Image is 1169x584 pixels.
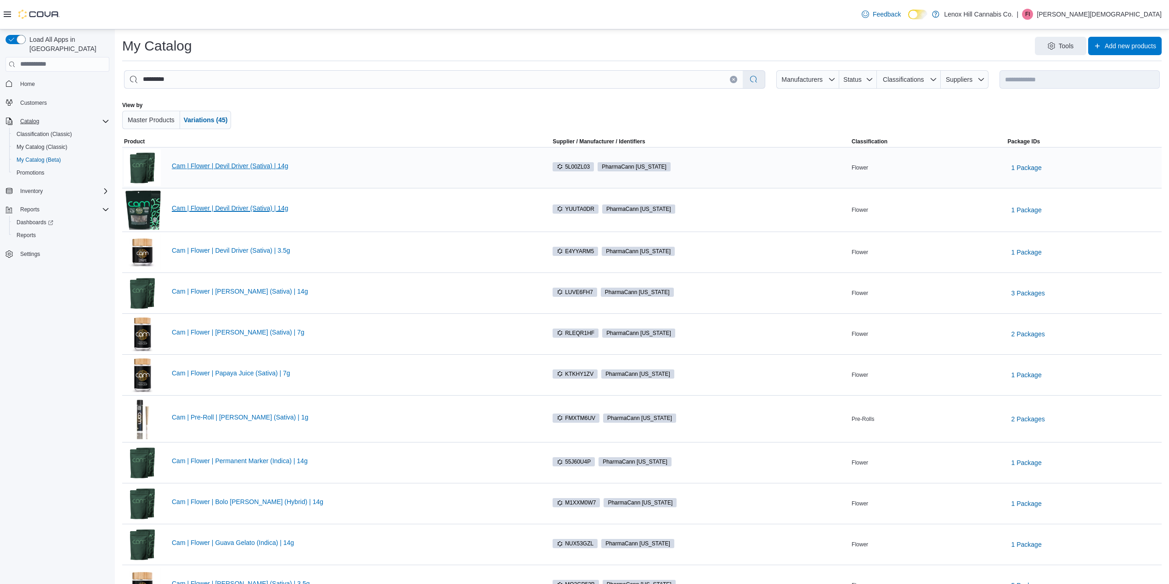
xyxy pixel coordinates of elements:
a: Cam | Flower | Devil Driver (Sativa) | 3.5g [172,247,536,254]
input: Dark Mode [908,10,927,19]
span: 1 Package [1011,370,1042,380]
span: Customers [20,99,47,107]
span: FMXTM6UV [553,414,599,423]
button: Inventory [17,186,46,197]
div: Flower [850,369,1005,380]
a: Settings [17,249,44,260]
div: Flower [850,498,1005,509]
button: My Catalog (Classic) [9,141,113,153]
span: LUVE6FH7 [553,288,597,297]
span: PharmaCann [US_STATE] [603,458,667,466]
span: Manufacturers [782,76,823,83]
span: Classifications [883,76,924,83]
img: Cam | Flower | Bruntz (Sativa) | 7g [124,316,161,352]
button: Settings [2,247,113,261]
span: PharmaCann New York [603,414,676,423]
span: Feedback [873,10,901,19]
img: Cam | Flower | Devil Driver (Sativa) | 14g [124,190,161,230]
span: Customers [17,97,109,108]
span: Reports [20,206,40,213]
div: Flower [850,457,1005,468]
span: FMXTM6UV [557,414,595,422]
span: 1 Package [1011,163,1042,172]
div: Flower [850,247,1005,258]
span: PharmaCann New York [602,204,675,214]
div: Flower [850,204,1005,215]
span: 1 Package [1011,499,1042,508]
button: Reports [17,204,43,215]
span: Promotions [13,167,109,178]
img: Cam | Flower | Devil Driver (Sativa) | 3.5g [124,234,161,270]
img: Cova [18,10,60,19]
span: YUUTA0DR [557,205,594,213]
span: 1 Package [1011,248,1042,257]
span: Suppliers [946,76,972,83]
div: Flower [850,162,1005,173]
a: Dashboards [13,217,57,228]
button: Add new products [1088,37,1162,55]
span: Product [124,138,145,145]
span: NUX53GZL [553,539,598,548]
button: Catalog [17,116,43,127]
span: My Catalog (Classic) [13,142,109,153]
a: Customers [17,97,51,108]
span: PharmaCann [US_STATE] [606,329,671,337]
a: Reports [13,230,40,241]
span: Promotions [17,169,45,176]
span: My Catalog (Classic) [17,143,68,151]
button: 2 Packages [1008,410,1049,428]
span: 2 Packages [1011,329,1045,339]
span: Variations (45) [184,116,228,124]
span: 1 Package [1011,540,1042,549]
button: Promotions [9,166,113,179]
span: 1 Package [1011,205,1042,215]
span: RLEQR1HF [557,329,594,337]
a: Cam | Pre-Roll | [PERSON_NAME] (Sativa) | 1g [172,414,536,421]
a: Cam | Flower | Permanent Marker (Indica) | 14g [172,457,536,465]
button: 1 Package [1008,535,1045,554]
button: Tools [1035,37,1086,55]
p: Lenox Hill Cannabis Co. [944,9,1013,20]
img: Cam | Flower | Guava Gelato (Indica) | 14g [124,526,161,563]
span: Settings [20,250,40,258]
span: PharmaCann [US_STATE] [608,499,672,507]
h1: My Catalog [122,37,192,55]
span: FI [1025,9,1030,20]
span: My Catalog (Beta) [17,156,61,164]
div: Farhan Islam [1022,9,1033,20]
span: Classification (Classic) [13,129,109,140]
span: LUVE6FH7 [557,288,593,296]
span: 5L00ZL03 [553,162,594,171]
a: Cam | Flower | [PERSON_NAME] (Sativa) | 14g [172,288,536,295]
span: Classification [852,138,887,145]
span: Classification (Classic) [17,130,72,138]
span: Master Products [128,116,175,124]
a: Feedback [858,5,904,23]
span: PharmaCann [US_STATE] [607,414,672,422]
span: 55J60U4P [557,458,591,466]
button: Suppliers [941,70,988,89]
span: PharmaCann [US_STATE] [605,288,670,296]
a: Classification (Classic) [13,129,76,140]
label: View by [122,102,142,109]
a: My Catalog (Beta) [13,154,65,165]
a: Cam | Flower | Bolo [PERSON_NAME] (Hybrid) | 14g [172,498,536,505]
img: Cam | Flower | Bolo Runtz (Hybrid) | 14g [124,485,161,522]
a: Dashboards [9,216,113,229]
span: Package IDs [1008,138,1040,145]
img: Cam | Pre-Roll | Bruntz (Sativa) | 1g [124,397,161,440]
span: RLEQR1HF [553,329,599,338]
span: Home [20,80,35,88]
button: 1 Package [1008,159,1045,177]
span: NUX53GZL [557,539,593,548]
span: PharmaCann [US_STATE] [602,163,666,171]
span: Reports [17,204,109,215]
a: Cam | Flower | Devil Driver (Sativa) | 14g [172,162,536,170]
span: 3 Packages [1011,289,1045,298]
button: 1 Package [1008,454,1045,472]
button: Manufacturers [776,70,839,89]
span: Inventory [20,187,43,195]
span: PharmaCann New York [602,329,675,338]
span: Load All Apps in [GEOGRAPHIC_DATA] [26,35,109,53]
span: PharmaCann [US_STATE] [606,247,671,255]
